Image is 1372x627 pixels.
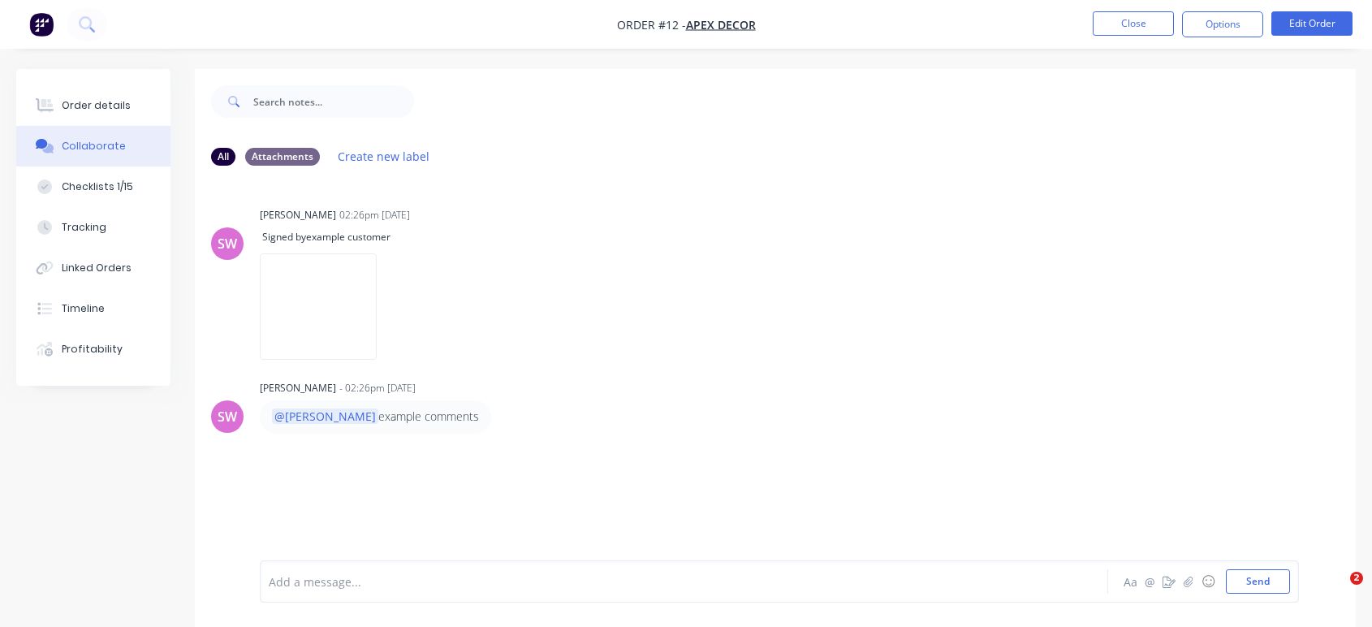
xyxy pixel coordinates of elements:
div: Collaborate [62,139,126,154]
a: Apex Decor [686,17,756,32]
span: 2 [1350,572,1363,585]
div: SW [218,407,237,426]
button: Close [1093,11,1174,36]
img: Factory [29,12,54,37]
button: Create new label [330,145,438,167]
button: Profitability [16,329,170,370]
button: Aa [1120,572,1140,591]
button: Send [1226,569,1290,594]
div: 02:26pm [DATE] [339,208,410,223]
button: ☺ [1198,572,1218,591]
div: Linked Orders [62,261,132,275]
input: Search notes... [253,85,414,118]
div: Checklists 1/15 [62,179,133,194]
div: All [211,148,235,166]
div: Attachments [245,148,320,166]
div: - 02:26pm [DATE] [339,381,416,396]
p: example comments [272,409,479,425]
span: Signed by example customer [260,230,393,244]
button: Collaborate [16,126,170,166]
div: Tracking [62,220,106,235]
div: SW [218,234,237,253]
button: Tracking [16,207,170,248]
button: Edit Order [1271,11,1353,36]
span: Order #12 - [617,17,686,32]
div: Timeline [62,301,105,316]
button: Linked Orders [16,248,170,288]
span: @[PERSON_NAME] [272,409,378,424]
div: [PERSON_NAME] [260,381,336,396]
button: @ [1140,572,1159,591]
iframe: Intercom live chat [1317,572,1356,611]
div: Profitability [62,342,123,357]
div: Order details [62,98,131,113]
button: Options [1182,11,1263,37]
button: Checklists 1/15 [16,166,170,207]
button: Order details [16,85,170,126]
button: Timeline [16,288,170,329]
div: [PERSON_NAME] [260,208,336,223]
